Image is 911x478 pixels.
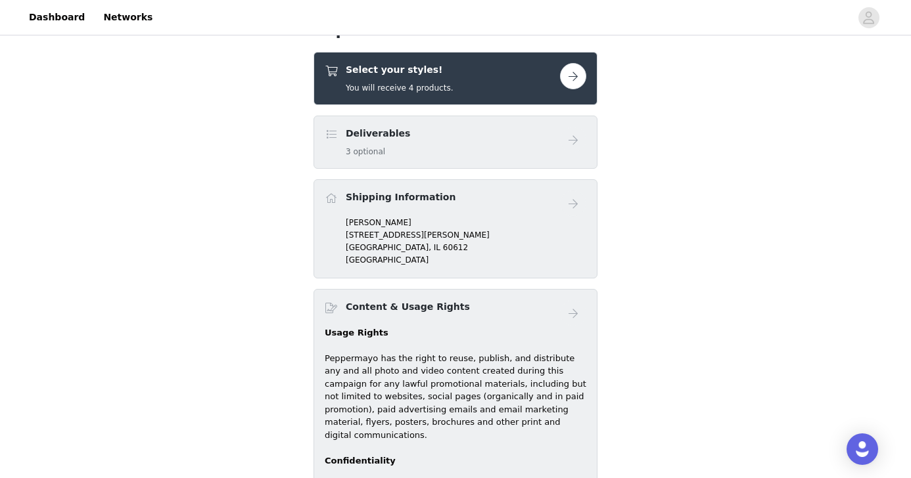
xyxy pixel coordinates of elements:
span: 60612 [443,243,468,252]
p: [STREET_ADDRESS][PERSON_NAME] [346,229,586,241]
p: [PERSON_NAME] [346,217,586,228]
strong: Confidentiality [325,456,396,466]
div: Open Intercom Messenger [847,433,878,465]
strong: Usage Rights [325,328,388,337]
p: [GEOGRAPHIC_DATA] [346,254,586,266]
a: Dashboard [21,3,93,32]
div: Select your styles! [314,52,597,105]
span: [GEOGRAPHIC_DATA], [346,243,431,252]
h4: Select your styles! [346,63,453,77]
div: Shipping Information [314,179,597,278]
h5: 3 optional [346,146,410,158]
div: Deliverables [314,116,597,169]
a: Networks [95,3,160,32]
h4: Shipping Information [346,190,455,204]
div: avatar [862,7,875,28]
h4: Content & Usage Rights [346,300,470,314]
h5: You will receive 4 products. [346,82,453,94]
span: IL [434,243,440,252]
h4: Deliverables [346,127,410,141]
